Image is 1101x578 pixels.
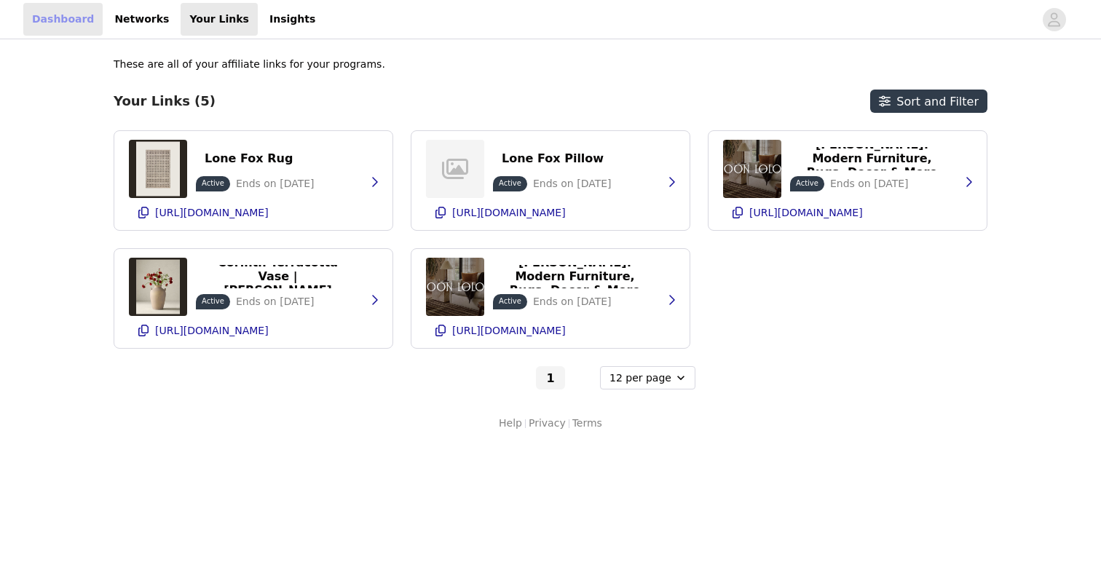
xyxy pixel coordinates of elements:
[830,176,909,191] p: Ends on [DATE]
[499,416,522,431] a: Help
[426,258,484,316] img: Joon Loloi: Modern Furniture, Rugs, Decor & More
[493,265,657,288] button: [PERSON_NAME]: Modern Furniture, Rugs, Decor & More
[196,265,360,288] button: Corinth Terracotta Vase | [PERSON_NAME]
[529,416,566,431] a: Privacy
[723,140,781,198] img: Joon Loloi: Modern Furniture, Rugs, Decor & More
[749,207,863,218] p: [URL][DOMAIN_NAME]
[114,93,216,109] h3: Your Links (5)
[870,90,987,113] button: Sort and Filter
[106,3,178,36] a: Networks
[236,176,315,191] p: Ends on [DATE]
[426,201,675,224] button: [URL][DOMAIN_NAME]
[536,366,565,389] button: Go To Page 1
[205,151,293,165] p: Lone Fox Rug
[426,319,675,342] button: [URL][DOMAIN_NAME]
[723,201,972,224] button: [URL][DOMAIN_NAME]
[568,366,597,389] button: Go to next page
[202,296,224,306] p: Active
[196,147,301,170] button: Lone Fox Rug
[499,296,521,306] p: Active
[452,325,566,336] p: [URL][DOMAIN_NAME]
[129,319,378,342] button: [URL][DOMAIN_NAME]
[790,147,954,170] button: [PERSON_NAME]: Modern Furniture, Rugs, Decor & More
[796,178,818,189] p: Active
[1047,8,1061,31] div: avatar
[114,57,385,72] p: These are all of your affiliate links for your programs.
[23,3,103,36] a: Dashboard
[129,258,187,316] img: Corinth Terracotta Vase | Joon Loloi
[129,201,378,224] button: [URL][DOMAIN_NAME]
[155,325,269,336] p: [URL][DOMAIN_NAME]
[236,294,315,309] p: Ends on [DATE]
[504,366,533,389] button: Go to previous page
[129,140,187,198] img: Elmwood Hand-Tufted Wool Rug | Joon Loloi
[502,151,604,165] p: Lone Fox Pillow
[499,178,521,189] p: Active
[493,147,612,170] button: Lone Fox Pillow
[502,256,648,297] p: [PERSON_NAME]: Modern Furniture, Rugs, Decor & More
[533,294,612,309] p: Ends on [DATE]
[181,3,258,36] a: Your Links
[533,176,612,191] p: Ends on [DATE]
[572,416,602,431] a: Terms
[261,3,324,36] a: Insights
[205,256,351,297] p: Corinth Terracotta Vase | [PERSON_NAME]
[799,138,945,179] p: [PERSON_NAME]: Modern Furniture, Rugs, Decor & More
[452,207,566,218] p: [URL][DOMAIN_NAME]
[155,207,269,218] p: [URL][DOMAIN_NAME]
[202,178,224,189] p: Active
